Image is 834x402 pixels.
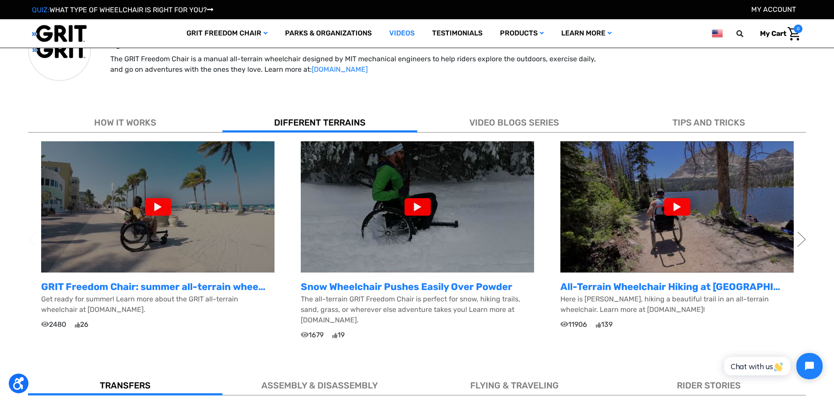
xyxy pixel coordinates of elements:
p: Get ready for summer! Learn more about the GRIT all-terrain wheelchair at [DOMAIN_NAME]. [41,294,274,315]
a: Cart with 0 items [753,24,802,43]
img: Cart [788,27,800,41]
button: Next [797,226,806,253]
span: ASSEMBLY & DISASSEMBLY [261,380,378,391]
a: Videos [380,19,423,48]
span: 26 [75,319,88,330]
a: Testimonials [423,19,491,48]
span: 11906 [560,319,587,330]
img: us.png [712,28,722,39]
span: VIDEO BLOGS SERIES [469,117,559,128]
span: 2480 [41,319,66,330]
p: The GRIT Freedom Chair is a manual all-terrain wheelchair designed by MIT mechanical engineers to... [110,54,597,75]
iframe: Tidio Chat [714,346,830,387]
p: Here is [PERSON_NAME], hiking a beautiful trail in an all-terrain wheelchair. Learn more at [DOMA... [560,294,794,315]
span: 19 [332,330,345,340]
span: DIFFERENT TERRAINS [274,117,366,128]
a: Parks & Organizations [276,19,380,48]
input: Search [740,24,753,43]
span: QUIZ: [32,6,49,14]
p: GRIT Freedom Chair: summer all-terrain wheelchair [41,280,274,294]
button: Previous [28,226,37,253]
span: FLYING & TRAVELING [470,380,559,391]
p: All-Terrain Wheelchair Hiking at [GEOGRAPHIC_DATA] in [US_STATE] [560,280,794,294]
span: 0 [794,24,802,33]
p: Snow Wheelchair Pushes Easily Over Powder [301,280,534,294]
span: 1679 [301,330,324,340]
img: maxresdefault.jpg [560,141,794,273]
span: TRANSFERS [100,380,151,391]
span: HOW IT WORKS [94,117,156,128]
a: Learn More [552,19,620,48]
span: My Cart [760,29,786,38]
img: maxresdefault.jpg [41,141,274,273]
a: Account [751,5,796,14]
img: hqdefault.jpg [301,141,534,273]
span: TIPS AND TRICKS [672,117,745,128]
span: 139 [596,319,612,330]
p: The all-terrain GRIT Freedom Chair is perfect for snow, hiking trails, sand, grass, or wherever e... [301,294,534,325]
span: RIDER STORIES [677,380,741,391]
a: Products [491,19,552,48]
img: GRIT All-Terrain Wheelchair and Mobility Equipment [32,24,87,42]
a: QUIZ:WHAT TYPE OF WHEELCHAIR IS RIGHT FOR YOU? [32,6,213,14]
a: GRIT Freedom Chair [178,19,276,48]
a: [DOMAIN_NAME] [312,65,368,73]
img: GRIT All-Terrain Wheelchair and Mobility Equipment [32,41,87,59]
